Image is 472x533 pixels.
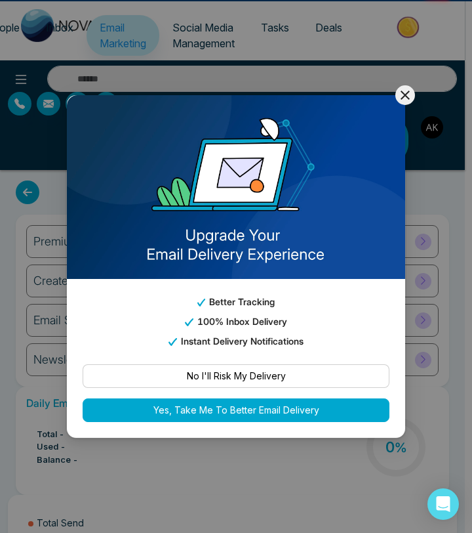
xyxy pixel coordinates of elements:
img: email_template_bg.png [67,95,405,279]
button: No I'll Risk My Delivery [83,364,389,388]
img: tick_email_template.svg [168,339,176,346]
p: 100% Inbox Delivery [83,314,389,329]
div: Open Intercom Messenger [427,488,459,520]
img: tick_email_template.svg [185,319,193,326]
img: tick_email_template.svg [197,299,205,307]
p: Instant Delivery Notifications [83,334,389,349]
p: Better Tracking [83,295,389,309]
button: Yes, Take Me To Better Email Delivery [83,398,389,422]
